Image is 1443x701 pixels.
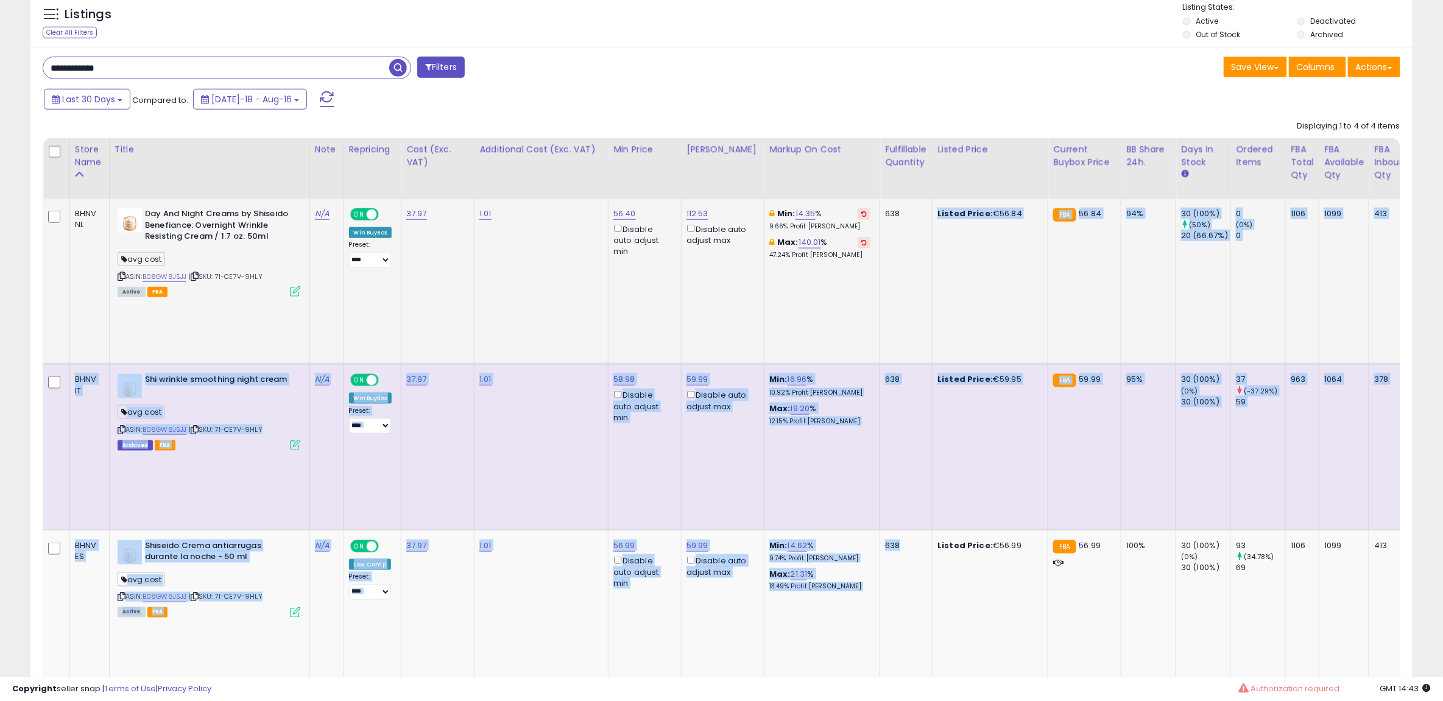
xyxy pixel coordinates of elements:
[885,208,923,219] div: 638
[791,403,810,415] a: 19.20
[155,440,175,451] span: FBA
[1236,374,1285,385] div: 37
[1324,143,1364,181] div: FBA Available Qty
[118,607,146,618] span: All listings currently available for purchase on Amazon
[118,540,300,616] div: ASIN:
[613,143,676,156] div: Min Price
[769,554,870,563] p: 9.74% Profit [PERSON_NAME]
[1380,683,1431,694] span: 2025-09-16 14:43 GMT
[1053,143,1116,169] div: Current Buybox Price
[686,373,708,386] a: 59.99
[118,405,165,419] span: avg cost
[143,592,187,602] a: B08GW8JSJJ
[376,375,396,386] span: OFF
[1181,386,1198,396] small: (0%)
[1291,208,1310,219] div: 1106
[799,236,821,248] a: 140.01
[613,373,635,386] a: 58.98
[1079,540,1101,551] span: 56.99
[769,540,788,551] b: Min:
[1374,374,1406,385] div: 378
[1236,562,1285,573] div: 69
[885,374,923,385] div: 638
[406,143,469,169] div: Cost (Exc. VAT)
[193,89,307,110] button: [DATE]-18 - Aug-16
[143,272,187,282] a: B08GW8JSJJ
[1236,220,1253,230] small: (0%)
[1291,143,1314,181] div: FBA Total Qty
[1374,540,1406,551] div: 413
[788,540,808,552] a: 14.62
[12,683,57,694] strong: Copyright
[1126,540,1166,551] div: 100%
[145,208,293,245] b: Day And Night Creams by Shiseido Benefiance: Overnight Wrinkle Resisting Cream / 1.7 oz. 50ml
[1053,540,1076,554] small: FBA
[613,389,672,423] div: Disable auto adjust min
[1183,2,1413,13] p: Listing States:
[937,540,993,551] b: Listed Price:
[686,208,708,220] a: 112.53
[118,540,142,565] img: 317MT57wKBL._SL40_.jpg
[75,540,100,562] div: BHNV ES
[1181,169,1188,180] small: Days In Stock.
[937,540,1039,551] div: €56.99
[145,374,293,389] b: Shi wrinkle smoothing night cream
[104,683,156,694] a: Terms of Use
[777,208,796,219] b: Min:
[937,143,1043,156] div: Listed Price
[1181,208,1230,219] div: 30 (100%)
[1289,57,1346,77] button: Columns
[1181,230,1230,241] div: 20 (66.67%)
[349,559,391,570] div: Low. Comp
[769,237,870,259] div: %
[1297,61,1335,73] span: Columns
[75,208,100,230] div: BHNV NL
[1053,208,1076,222] small: FBA
[315,373,330,386] a: N/A
[43,27,97,38] div: Clear All Filters
[349,393,392,404] div: Win BuyBox
[315,540,330,552] a: N/A
[479,373,492,386] a: 1.01
[1374,143,1411,181] div: FBA inbound Qty
[885,540,923,551] div: 638
[769,389,870,397] p: 10.92% Profit [PERSON_NAME]
[1291,374,1310,385] div: 963
[1181,374,1230,385] div: 30 (100%)
[1324,208,1360,219] div: 1099
[613,222,672,257] div: Disable auto adjust min
[1181,396,1230,407] div: 30 (100%)
[132,94,188,106] span: Compared to:
[118,572,165,587] span: avg cost
[1126,374,1166,385] div: 95%
[1126,208,1166,219] div: 94%
[686,389,755,412] div: Disable auto adjust max
[1181,562,1230,573] div: 30 (100%)
[1079,208,1102,219] span: 56.84
[686,540,708,552] a: 59.99
[937,208,1039,219] div: €56.84
[118,440,153,451] span: Listings that have been deleted from Seller Central
[62,93,115,105] span: Last 30 Days
[376,210,396,220] span: OFF
[1236,396,1285,407] div: 59
[937,374,1039,385] div: €59.95
[1297,121,1400,132] div: Displaying 1 to 4 of 4 items
[211,93,292,105] span: [DATE]-18 - Aug-16
[479,143,603,156] div: Additional Cost (Exc. VAT)
[158,683,211,694] a: Privacy Policy
[1244,386,1278,396] small: (-37.29%)
[686,143,759,156] div: [PERSON_NAME]
[1190,220,1211,230] small: (50%)
[1196,16,1219,26] label: Active
[1181,552,1198,562] small: (0%)
[118,374,142,398] img: 317MT57wKBL._SL40_.jpg
[1374,208,1406,219] div: 413
[349,572,392,600] div: Preset:
[769,569,870,591] div: %
[613,540,635,552] a: 56.99
[1311,16,1357,26] label: Deactivated
[351,541,367,551] span: ON
[937,373,993,385] b: Listed Price:
[1196,29,1241,40] label: Out of Stock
